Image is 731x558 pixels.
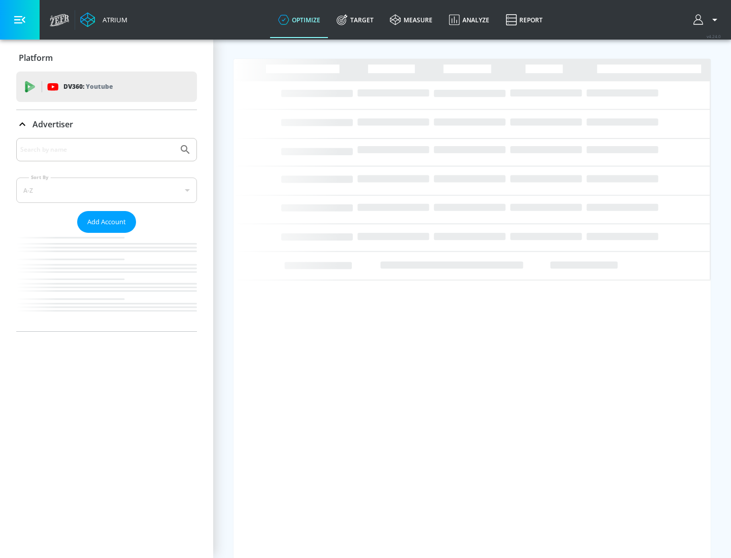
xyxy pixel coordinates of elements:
a: Analyze [441,2,497,38]
nav: list of Advertiser [16,233,197,331]
div: Atrium [98,15,127,24]
a: measure [382,2,441,38]
p: Advertiser [32,119,73,130]
label: Sort By [29,174,51,181]
div: Advertiser [16,138,197,331]
a: Report [497,2,551,38]
button: Add Account [77,211,136,233]
a: Atrium [80,12,127,27]
input: Search by name [20,143,174,156]
a: Target [328,2,382,38]
span: v 4.24.0 [707,33,721,39]
span: Add Account [87,216,126,228]
div: A-Z [16,178,197,203]
a: optimize [270,2,328,38]
div: DV360: Youtube [16,72,197,102]
div: Advertiser [16,110,197,138]
p: DV360: [63,81,113,92]
div: Platform [16,44,197,72]
p: Youtube [86,81,113,92]
p: Platform [19,52,53,63]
